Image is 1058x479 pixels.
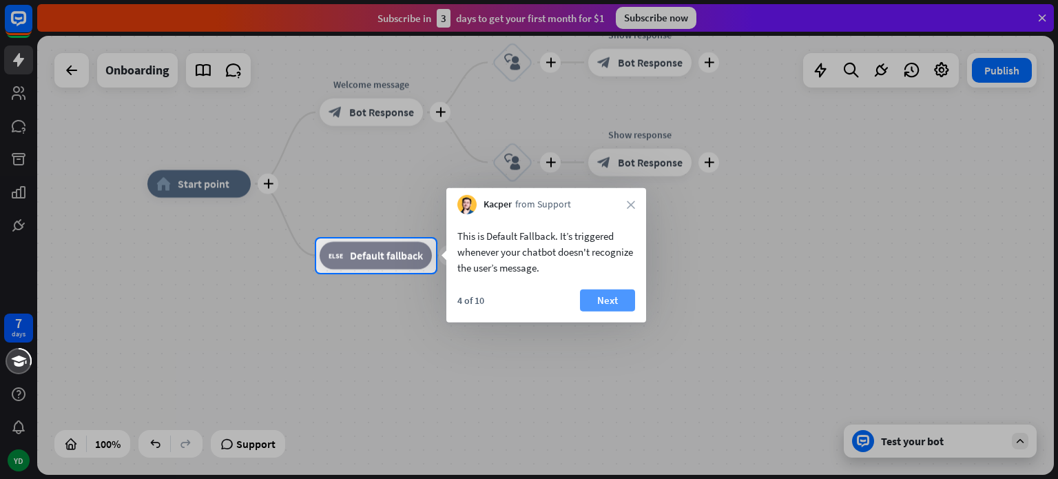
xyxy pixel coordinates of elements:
span: Kacper [484,198,512,212]
span: Default fallback [350,249,423,263]
i: block_fallback [329,249,343,263]
div: This is Default Fallback. It’s triggered whenever your chatbot doesn't recognize the user’s message. [457,228,635,276]
i: close [627,201,635,209]
button: Open LiveChat chat widget [11,6,52,47]
button: Next [580,289,635,312]
div: 4 of 10 [457,294,484,307]
span: from Support [515,198,571,212]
